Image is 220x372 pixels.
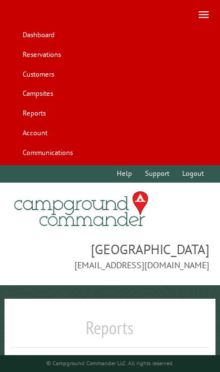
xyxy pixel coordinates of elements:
[17,105,51,122] a: Reports
[17,85,58,103] a: Campsites
[111,165,137,183] a: Help
[177,165,209,183] a: Logout
[46,360,174,367] small: © Campground Commander LLC. All rights reserved.
[11,187,152,231] img: Campground Commander
[17,124,52,141] a: Account
[139,165,174,183] a: Support
[17,46,66,64] a: Reservations
[17,26,60,44] a: Dashboard
[11,240,209,272] span: [GEOGRAPHIC_DATA] [EMAIL_ADDRESS][DOMAIN_NAME]
[17,65,59,83] a: Customers
[17,144,78,161] a: Communications
[11,317,209,348] h1: Reports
